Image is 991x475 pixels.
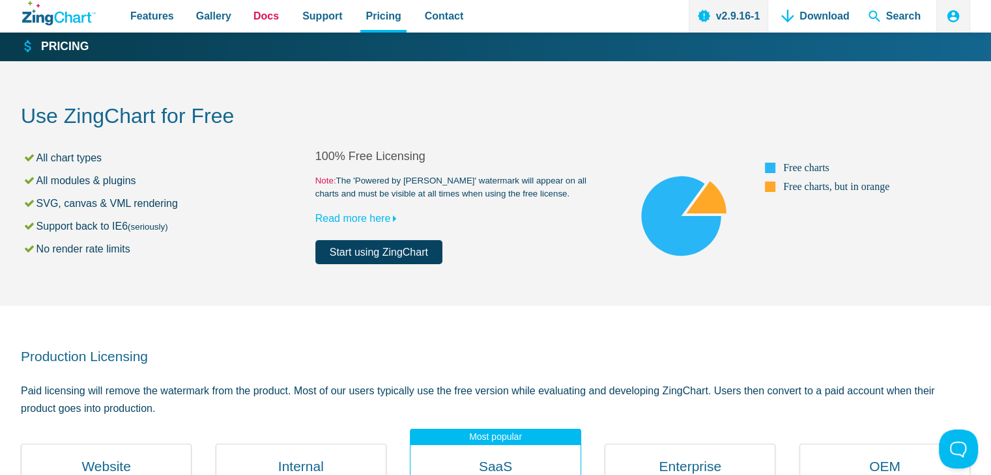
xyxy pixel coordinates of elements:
h2: 100% Free Licensing [315,149,610,164]
li: All chart types [23,149,315,167]
a: ZingChart Logo. Click to return to the homepage [22,1,96,25]
iframe: Toggle Customer Support [939,429,978,468]
h2: Use ZingChart for Free [21,103,970,132]
strong: Pricing [41,41,89,53]
li: Support back to IE6 [23,217,315,235]
span: Pricing [366,7,401,25]
a: Pricing [22,39,89,55]
span: Gallery [196,7,231,25]
span: Support [302,7,342,25]
a: Read more here [315,213,403,224]
a: Start using ZingChart [315,240,442,264]
li: All modules & plugins [23,172,315,189]
li: SVG, canvas & VML rendering [23,195,315,212]
small: The 'Powered by [PERSON_NAME]' watermark will appear on all charts and must be visible at all tim... [315,174,610,200]
span: Features [130,7,174,25]
small: (seriously) [128,222,167,232]
h2: Production Licensing [21,347,970,365]
li: No render rate limits [23,240,315,258]
span: Docs [253,7,279,25]
span: Note: [315,176,336,185]
span: Contact [425,7,464,25]
p: Paid licensing will remove the watermark from the product. Most of our users typically use the fr... [21,382,970,417]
